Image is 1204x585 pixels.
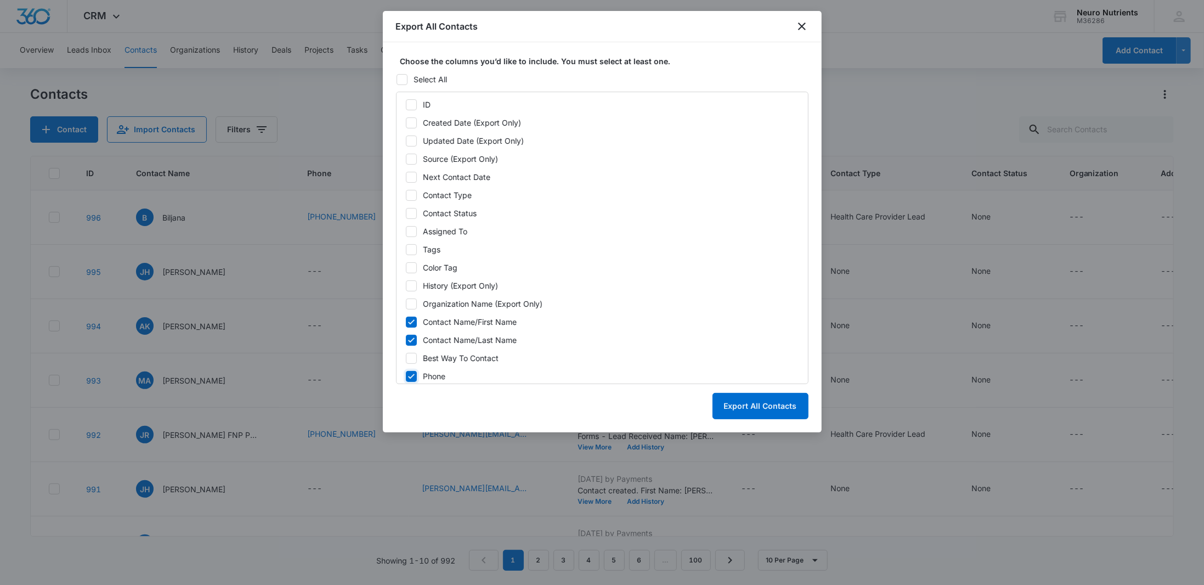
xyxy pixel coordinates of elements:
[423,153,499,165] div: Source (Export Only)
[423,171,491,183] div: Next Contact Date
[423,117,522,128] div: Created Date (Export Only)
[400,55,813,67] label: Choose the columns you’d like to include. You must select at least one.
[423,316,517,328] div: Contact Name/First Name
[423,135,524,147] div: Updated Date (Export Only)
[414,74,448,85] div: Select All
[423,280,499,291] div: History (Export Only)
[423,99,431,110] div: ID
[795,20,809,33] button: close
[396,20,478,33] h1: Export All Contacts
[423,207,477,219] div: Contact Status
[423,226,468,237] div: Assigned To
[423,262,458,273] div: Color Tag
[423,189,472,201] div: Contact Type
[423,334,517,346] div: Contact Name/Last Name
[423,244,441,255] div: Tags
[423,370,446,382] div: Phone
[713,393,809,419] button: Export All Contacts
[423,352,499,364] div: Best Way To Contact
[423,298,543,310] div: Organization Name (Export Only)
